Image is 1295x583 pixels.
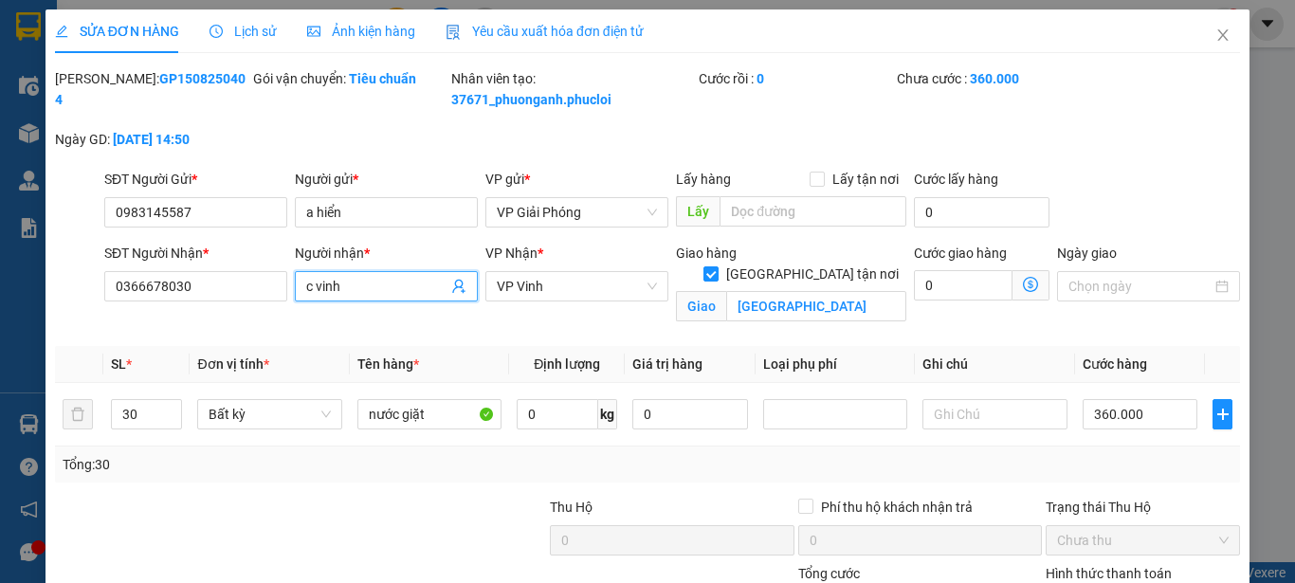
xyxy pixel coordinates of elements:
[914,172,998,187] label: Cước lấy hàng
[295,169,478,190] div: Người gửi
[1068,276,1212,297] input: Ngày giao
[210,24,277,39] span: Lịch sử
[1196,9,1249,63] button: Close
[914,197,1049,228] input: Cước lấy hàng
[113,132,190,147] b: [DATE] 14:50
[1023,277,1038,292] span: dollar-circle
[970,71,1019,86] b: 360.000
[485,169,668,190] div: VP gửi
[357,399,502,429] input: VD: Bàn, Ghế
[1215,27,1231,43] span: close
[1046,497,1240,518] div: Trạng thái Thu Hộ
[726,291,906,321] input: Giao tận nơi
[757,71,764,86] b: 0
[63,399,93,429] button: delete
[451,279,466,294] span: user-add
[699,68,893,89] div: Cước rồi :
[676,291,726,321] span: Giao
[104,169,287,190] div: SĐT Người Gửi
[719,264,906,284] span: [GEOGRAPHIC_DATA] tận nơi
[497,272,657,301] span: VP Vinh
[446,24,644,39] span: Yêu cầu xuất hóa đơn điện tử
[63,454,502,475] div: Tổng: 30
[253,68,447,89] div: Gói vận chuyển:
[914,270,1012,301] input: Cước giao hàng
[111,356,126,372] span: SL
[632,356,702,372] span: Giá trị hàng
[915,346,1074,383] th: Ghi chú
[1213,407,1231,422] span: plus
[104,243,287,264] div: SĐT Người Nhận
[295,243,478,264] div: Người nhận
[451,68,695,110] div: Nhân viên tạo:
[197,356,268,372] span: Đơn vị tính
[349,71,416,86] b: Tiêu chuẩn
[1213,399,1232,429] button: plus
[451,92,611,107] b: 37671_phuonganh.phucloi
[598,399,617,429] span: kg
[922,399,1067,429] input: Ghi Chú
[307,24,415,39] span: Ảnh kiện hàng
[485,246,538,261] span: VP Nhận
[676,196,720,227] span: Lấy
[798,566,860,581] span: Tổng cước
[534,356,600,372] span: Định lượng
[1083,356,1147,372] span: Cước hàng
[55,68,249,110] div: [PERSON_NAME]:
[676,172,731,187] span: Lấy hàng
[210,25,223,38] span: clock-circle
[209,400,330,428] span: Bất kỳ
[720,196,906,227] input: Dọc đường
[446,25,461,40] img: icon
[1057,246,1117,261] label: Ngày giao
[307,25,320,38] span: picture
[756,346,915,383] th: Loại phụ phí
[357,356,419,372] span: Tên hàng
[1046,566,1172,581] label: Hình thức thanh toán
[55,24,179,39] span: SỬA ĐƠN HÀNG
[550,500,593,515] span: Thu Hộ
[55,129,249,150] div: Ngày GD:
[497,198,657,227] span: VP Giải Phóng
[914,246,1007,261] label: Cước giao hàng
[825,169,906,190] span: Lấy tận nơi
[55,25,68,38] span: edit
[897,68,1091,89] div: Chưa cước :
[813,497,980,518] span: Phí thu hộ khách nhận trả
[1057,526,1229,555] span: Chưa thu
[676,246,737,261] span: Giao hàng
